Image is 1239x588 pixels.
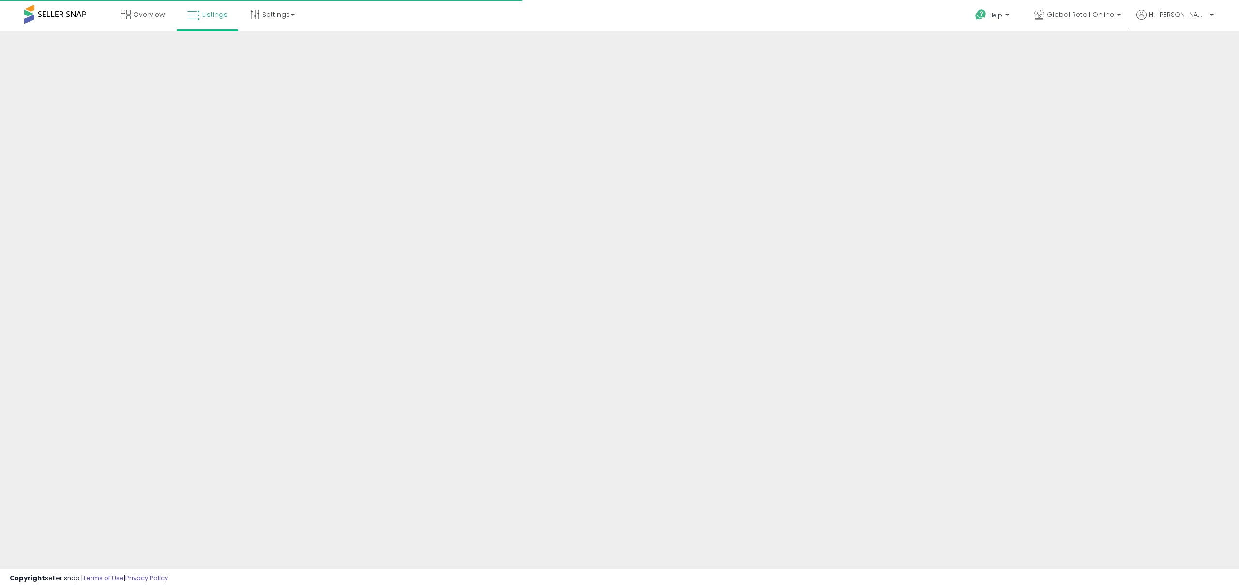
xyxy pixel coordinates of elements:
[133,10,165,19] span: Overview
[1047,10,1114,19] span: Global Retail Online
[989,11,1002,19] span: Help
[202,10,227,19] span: Listings
[1136,10,1214,31] a: Hi [PERSON_NAME]
[967,1,1019,31] a: Help
[1149,10,1207,19] span: Hi [PERSON_NAME]
[975,9,987,21] i: Get Help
